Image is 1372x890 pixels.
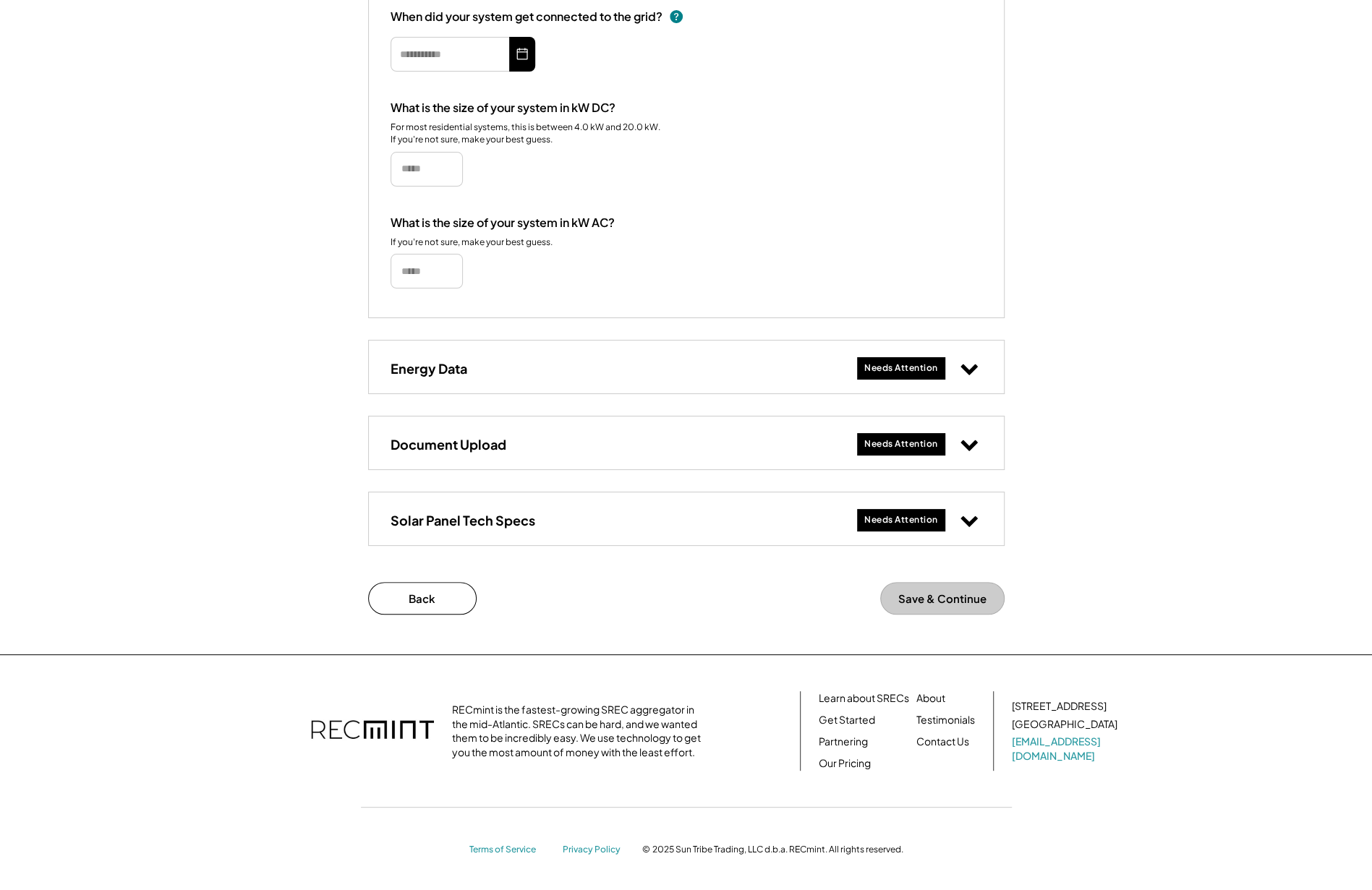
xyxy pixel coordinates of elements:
h3: Document Upload [391,436,506,453]
div: © 2025 Sun Tribe Trading, LLC d.b.a. RECmint. All rights reserved. [642,844,903,855]
a: Testimonials [916,713,975,727]
div: Needs Attention [864,514,938,526]
div: Needs Attention [864,362,938,375]
div: What is the size of your system in kW AC? [391,215,615,231]
div: For most residential systems, this is between 4.0 kW and 20.0 kW. If you're not sure, make your b... [391,121,662,146]
h3: Solar Panel Tech Specs [391,512,535,529]
a: Get Started [819,713,875,727]
h3: Energy Data [391,360,467,377]
a: [EMAIL_ADDRESS][DOMAIN_NAME] [1012,735,1120,763]
div: RECmint is the fastest-growing SREC aggregator in the mid-Atlantic. SRECs can be hard, and we wan... [452,703,709,759]
a: Our Pricing [819,756,871,771]
div: What is the size of your system in kW DC? [391,100,615,116]
a: Learn about SRECs [819,691,909,706]
div: [GEOGRAPHIC_DATA] [1012,717,1117,732]
button: Save & Continue [880,582,1005,615]
a: Contact Us [916,735,969,749]
div: When did your system get connected to the grid? [391,9,662,25]
a: Terms of Service [469,844,549,856]
img: recmint-logotype%403x.png [311,706,434,756]
div: [STREET_ADDRESS] [1012,699,1107,714]
div: Needs Attention [864,438,938,450]
div: If you're not sure, make your best guess. [391,236,553,249]
a: Partnering [819,735,868,749]
a: Privacy Policy [563,844,628,856]
a: About [916,691,945,706]
button: Back [368,582,477,615]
